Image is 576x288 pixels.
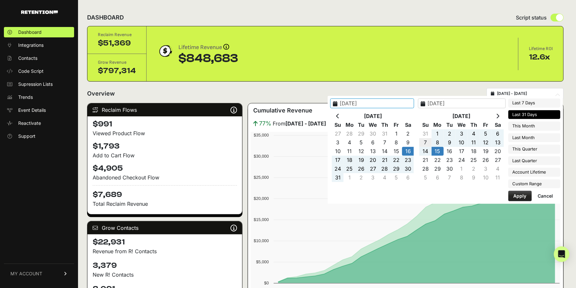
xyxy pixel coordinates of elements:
[18,107,46,113] span: Event Details
[432,164,444,173] td: 29
[4,27,74,37] a: Dashboard
[4,105,74,115] a: Event Details
[468,173,480,182] td: 9
[432,129,444,138] td: 1
[253,106,312,115] h3: Cumulative Revenue
[390,164,402,173] td: 29
[402,173,414,182] td: 6
[379,121,390,129] th: Th
[508,145,560,154] li: This Quarter
[492,138,504,147] td: 13
[332,147,344,156] td: 10
[254,175,269,180] text: $25,000
[4,53,74,63] a: Contacts
[4,264,74,283] a: MY ACCOUNT
[254,217,269,222] text: $15,000
[444,121,456,129] th: Tu
[18,42,44,48] span: Integrations
[4,40,74,50] a: Integrations
[178,52,238,65] div: $848,683
[480,156,492,164] td: 26
[256,259,269,264] text: $5,000
[432,112,492,121] th: [DATE]
[508,156,560,165] li: Last Quarter
[508,110,560,119] li: Last 31 Days
[157,43,173,59] img: dollar-coin-05c43ed7efb7bc0c12610022525b4bbbb207c7efeef5aecc26f025e68dcafac9.png
[93,174,237,181] div: Abandoned Checkout Flow
[492,147,504,156] td: 20
[367,129,379,138] td: 30
[390,173,402,182] td: 5
[355,129,367,138] td: 29
[355,164,367,173] td: 26
[18,29,42,35] span: Dashboard
[432,138,444,147] td: 8
[492,164,504,173] td: 4
[468,138,480,147] td: 11
[456,129,468,138] td: 3
[390,138,402,147] td: 8
[379,147,390,156] td: 14
[468,129,480,138] td: 4
[355,173,367,182] td: 2
[87,103,242,116] div: Reclaim Flows
[332,164,344,173] td: 24
[508,168,560,177] li: Account Lifetime
[456,156,468,164] td: 24
[273,120,326,127] span: From
[379,138,390,147] td: 7
[355,138,367,147] td: 5
[344,164,355,173] td: 25
[10,270,42,277] span: MY ACCOUNT
[93,129,237,137] div: Viewed Product Flow
[87,221,242,234] div: Grow Contacts
[492,129,504,138] td: 6
[344,173,355,182] td: 1
[332,173,344,182] td: 31
[480,138,492,147] td: 12
[402,138,414,147] td: 9
[93,260,237,271] h4: 3,379
[344,156,355,164] td: 18
[508,122,560,131] li: This Month
[355,121,367,129] th: Tu
[444,138,456,147] td: 9
[444,156,456,164] td: 23
[18,81,53,87] span: Supression Lists
[367,156,379,164] td: 20
[98,32,136,38] div: Reclaim Revenue
[93,247,237,255] p: Revenue from R! Contacts
[367,147,379,156] td: 13
[480,147,492,156] td: 19
[468,164,480,173] td: 2
[4,131,74,141] a: Support
[456,121,468,129] th: We
[529,46,553,52] div: Lifetime ROI
[98,59,136,66] div: Grow Revenue
[355,147,367,156] td: 12
[367,173,379,182] td: 3
[264,281,269,285] text: $0
[456,147,468,156] td: 17
[93,200,237,208] p: Total Reclaim Revenue
[419,164,431,173] td: 28
[379,129,390,138] td: 31
[93,271,237,279] p: New R! Contacts
[18,133,35,139] span: Support
[93,185,237,200] h4: $7,689
[98,38,136,48] div: $51,369
[21,10,58,14] img: Retention.com
[254,196,269,201] text: $20,000
[432,121,444,129] th: Mo
[444,129,456,138] td: 2
[419,156,431,164] td: 21
[529,52,553,62] div: 12.6x
[468,121,480,129] th: Th
[254,154,269,159] text: $30,000
[93,163,237,174] h4: $4,905
[332,129,344,138] td: 27
[508,133,560,142] li: Last Month
[492,173,504,182] td: 11
[480,164,492,173] td: 3
[390,121,402,129] th: Fr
